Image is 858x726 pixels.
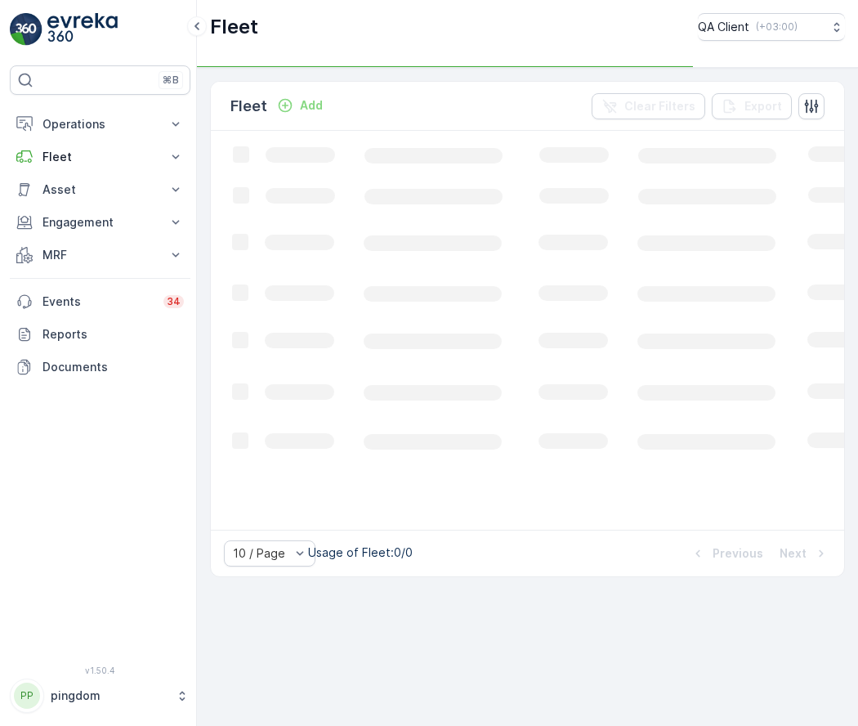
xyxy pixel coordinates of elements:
[42,294,154,310] p: Events
[42,181,158,198] p: Asset
[780,545,807,562] p: Next
[10,141,190,173] button: Fleet
[47,13,118,46] img: logo_light-DOdMpM7g.png
[778,544,831,563] button: Next
[10,351,190,383] a: Documents
[42,247,158,263] p: MRF
[10,108,190,141] button: Operations
[712,93,792,119] button: Export
[624,98,695,114] p: Clear Filters
[10,206,190,239] button: Engagement
[713,545,763,562] p: Previous
[756,20,798,34] p: ( +03:00 )
[210,14,258,40] p: Fleet
[688,544,765,563] button: Previous
[10,285,190,318] a: Events34
[42,214,158,231] p: Engagement
[744,98,782,114] p: Export
[42,326,184,343] p: Reports
[10,239,190,271] button: MRF
[698,19,749,35] p: QA Client
[300,97,323,114] p: Add
[10,318,190,351] a: Reports
[42,116,158,132] p: Operations
[270,96,329,115] button: Add
[42,359,184,375] p: Documents
[42,149,158,165] p: Fleet
[167,295,181,308] p: 34
[51,688,168,704] p: pingdom
[10,665,190,675] span: v 1.50.4
[10,173,190,206] button: Asset
[308,544,413,561] p: Usage of Fleet : 0/0
[14,683,40,709] div: PP
[163,74,179,87] p: ⌘B
[698,13,845,41] button: QA Client(+03:00)
[592,93,705,119] button: Clear Filters
[230,95,267,118] p: Fleet
[10,13,42,46] img: logo
[10,679,190,713] button: PPpingdom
